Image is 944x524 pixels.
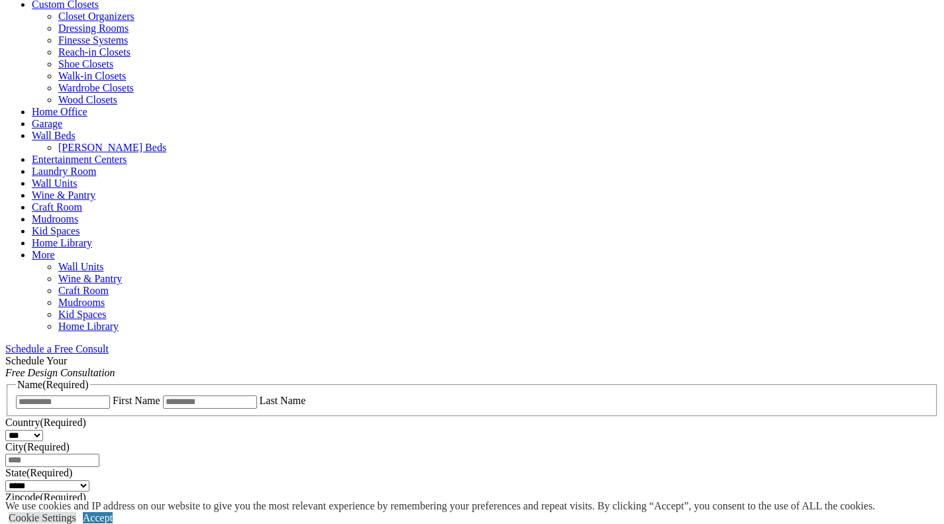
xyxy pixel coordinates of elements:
a: Wine & Pantry [32,189,95,201]
a: More menu text will display only on big screen [32,249,55,260]
span: (Required) [40,417,85,428]
span: (Required) [40,492,85,503]
label: Last Name [260,395,306,406]
a: Shoe Closets [58,58,113,70]
a: Walk-in Closets [58,70,126,81]
a: Home Office [32,106,87,117]
a: Mudrooms [32,213,78,225]
a: Reach-in Closets [58,46,131,58]
a: [PERSON_NAME] Beds [58,142,166,153]
a: Wine & Pantry [58,273,122,284]
a: Wall Units [58,261,103,272]
div: We use cookies and IP address on our website to give you the most relevant experience by remember... [5,500,875,512]
label: Zipcode [5,492,86,503]
a: Accept [83,512,113,523]
a: Laundry Room [32,166,96,177]
a: Wood Closets [58,94,117,105]
em: Free Design Consultation [5,367,115,378]
a: Finesse Systems [58,34,128,46]
a: Kid Spaces [58,309,106,320]
a: Wall Beds [32,130,76,141]
a: Craft Room [58,285,109,296]
label: Country [5,417,86,428]
a: Mudrooms [58,297,105,308]
span: (Required) [42,379,88,390]
label: State [5,467,72,478]
a: Home Library [32,237,92,248]
a: Dressing Rooms [58,23,129,34]
a: Craft Room [32,201,82,213]
a: Entertainment Centers [32,154,127,165]
a: Closet Organizers [58,11,134,22]
a: Wall Units [32,178,77,189]
legend: Name [16,379,90,391]
label: First Name [113,395,160,406]
a: Schedule a Free Consult (opens a dropdown menu) [5,343,109,354]
a: Cookie Settings [9,512,76,523]
span: (Required) [26,467,72,478]
a: Garage [32,118,62,129]
span: Schedule Your [5,355,115,378]
span: (Required) [24,441,70,452]
label: City [5,441,70,452]
a: Home Library [58,321,119,332]
a: Wardrobe Closets [58,82,134,93]
a: Kid Spaces [32,225,79,236]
